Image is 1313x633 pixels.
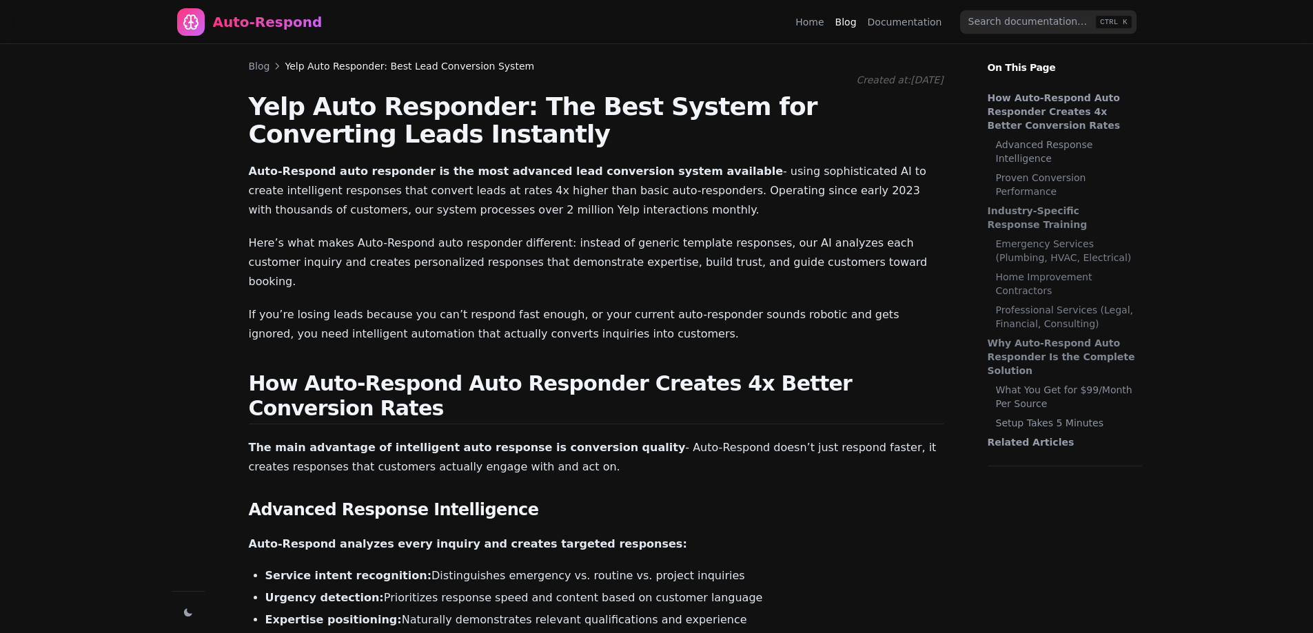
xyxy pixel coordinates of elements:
a: Proven Conversion Performance [996,171,1135,198]
a: Advanced Response Intelligence [996,138,1135,165]
a: How Auto-Respond Auto Responder Creates 4x Better Conversion Rates [988,91,1135,132]
a: Professional Services (Legal, Financial, Consulting) [996,303,1135,331]
strong: Service intent recognition: [265,569,432,582]
p: If you’re losing leads because you can’t respond fast enough, or your current auto-responder soun... [249,305,944,344]
a: What You Get for $99/Month Per Source [996,383,1135,411]
p: - Auto-Respond doesn’t just respond faster, it creates responses that customers actually engage w... [249,438,944,477]
a: Documentation [868,15,942,29]
strong: Expertise positioning: [265,613,402,626]
a: Related Articles [988,435,1135,449]
li: Distinguishes emergency vs. routine vs. project inquiries [265,568,944,584]
span: Created at: [DATE] [857,74,944,85]
strong: Urgency detection: [265,591,384,604]
a: Blog [249,59,270,73]
a: Setup Takes 5 Minutes [996,416,1135,430]
h3: Advanced Response Intelligence [249,499,944,521]
li: Prioritizes response speed and content based on customer language [265,590,944,606]
a: Home Improvement Contractors [996,270,1135,298]
a: Home [795,15,824,29]
div: Auto-Respond [213,12,323,32]
a: Home page [177,8,323,36]
strong: The main advantage of intelligent auto response is conversion quality [249,441,686,454]
button: Change theme [179,603,198,622]
a: Blog [835,15,857,29]
a: Emergency Services (Plumbing, HVAC, Electrical) [996,237,1135,264]
p: - using sophisticated AI to create intelligent responses that convert leads at rates 4x higher th... [249,162,944,220]
a: Why Auto-Respond Auto Responder Is the Complete Solution [988,336,1135,377]
span: Yelp Auto Responder: Best Lead Conversion System [285,59,534,73]
strong: Auto-Respond analyzes every inquiry and creates targeted responses: [249,537,687,550]
input: Search documentation… [960,10,1137,34]
h2: How Auto-Respond Auto Responder Creates 4x Better Conversion Rates [249,371,944,424]
h1: Yelp Auto Responder: The Best System for Converting Leads Instantly [249,93,944,148]
strong: Auto-Respond auto responder is the most advanced lead conversion system available [249,165,784,178]
p: Here’s what makes Auto-Respond auto responder different: instead of generic template responses, o... [249,234,944,291]
a: Industry-Specific Response Training [988,204,1135,231]
li: Naturally demonstrates relevant qualifications and experience [265,612,944,628]
p: On This Page [977,44,1153,74]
